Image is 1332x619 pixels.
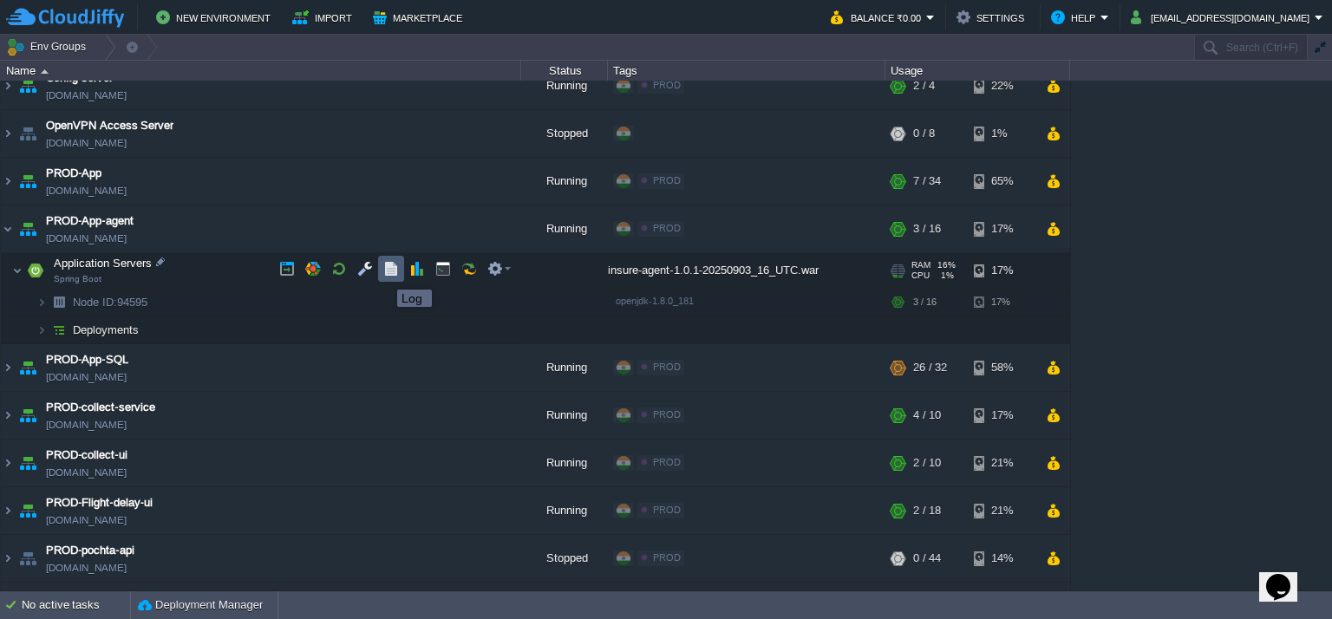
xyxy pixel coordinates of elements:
span: PROD [653,409,681,420]
div: 21% [974,440,1030,486]
div: Stopped [521,110,608,157]
div: 0 / 8 [913,110,935,157]
img: AMDAwAAAACH5BAEAAAAALAAAAAABAAEAAAICRAEAOw== [1,344,15,391]
div: 7 / 34 [913,158,941,205]
button: Marketplace [373,7,467,28]
div: 2 / 18 [913,487,941,534]
div: Log [402,291,428,305]
span: 94595 [71,295,150,309]
div: Running [521,62,608,109]
span: PROD [653,362,681,372]
a: PROD-App-agent [46,212,134,230]
div: insure-agent-1.0.1-20250903_16_UTC.war [608,253,885,288]
a: PROD-collect-ui [46,446,127,464]
a: [DOMAIN_NAME] [46,464,127,481]
img: AMDAwAAAACH5BAEAAAAALAAAAAABAAEAAAICRAEAOw== [1,535,15,582]
div: Running [521,392,608,439]
img: AMDAwAAAACH5BAEAAAAALAAAAAABAAEAAAICRAEAOw== [16,535,40,582]
span: CPU [911,270,930,281]
img: AMDAwAAAACH5BAEAAAAALAAAAAABAAEAAAICRAEAOw== [36,289,47,316]
span: openjdk-1.8.0_181 [616,296,694,306]
img: AMDAwAAAACH5BAEAAAAALAAAAAABAAEAAAICRAEAOw== [12,253,23,288]
a: PROD-pochta-api [46,542,134,559]
img: AMDAwAAAACH5BAEAAAAALAAAAAABAAEAAAICRAEAOw== [1,62,15,109]
div: Running [521,158,608,205]
div: 22% [974,62,1030,109]
div: Name [2,61,520,81]
span: PROD [653,505,681,515]
span: RAM [911,260,930,270]
a: [DOMAIN_NAME] [46,182,127,199]
img: AMDAwAAAACH5BAEAAAAALAAAAAABAAEAAAICRAEAOw== [16,158,40,205]
div: Running [521,487,608,534]
span: [DOMAIN_NAME] [46,368,127,386]
img: AMDAwAAAACH5BAEAAAAALAAAAAABAAEAAAICRAEAOw== [1,110,15,157]
span: PROD [653,223,681,233]
img: CloudJiffy [6,7,124,29]
img: AMDAwAAAACH5BAEAAAAALAAAAAABAAEAAAICRAEAOw== [16,440,40,486]
img: AMDAwAAAACH5BAEAAAAALAAAAAABAAEAAAICRAEAOw== [16,392,40,439]
img: AMDAwAAAACH5BAEAAAAALAAAAAABAAEAAAICRAEAOw== [23,253,48,288]
div: 17% [974,205,1030,252]
div: Status [522,61,607,81]
img: AMDAwAAAACH5BAEAAAAALAAAAAABAAEAAAICRAEAOw== [1,487,15,534]
div: 17% [974,289,1030,316]
span: PROD-Flight-delay-ui [46,494,153,511]
div: Stopped [521,535,608,582]
img: AMDAwAAAACH5BAEAAAAALAAAAAABAAEAAAICRAEAOw== [16,110,40,157]
button: Help [1051,7,1100,28]
a: [DOMAIN_NAME] [46,230,127,247]
div: Running [521,205,608,252]
img: AMDAwAAAACH5BAEAAAAALAAAAAABAAEAAAICRAEAOw== [47,289,71,316]
span: 1% [937,270,954,281]
a: [DOMAIN_NAME] [46,511,127,529]
div: Usage [886,61,1069,81]
div: 14% [974,535,1030,582]
img: AMDAwAAAACH5BAEAAAAALAAAAAABAAEAAAICRAEAOw== [41,69,49,74]
button: Settings [957,7,1029,28]
span: PROD-pochta-ui [46,590,128,607]
img: AMDAwAAAACH5BAEAAAAALAAAAAABAAEAAAICRAEAOw== [1,205,15,252]
a: Node ID:94595 [71,295,150,309]
div: 65% [974,158,1030,205]
iframe: chat widget [1259,550,1315,602]
a: [DOMAIN_NAME] [46,87,127,104]
a: PROD-collect-service [46,399,155,416]
a: PROD-App-SQL [46,351,128,368]
button: Deployment Manager [138,596,263,614]
button: [EMAIL_ADDRESS][DOMAIN_NAME] [1131,7,1315,28]
div: 3 / 16 [913,205,941,252]
div: 58% [974,344,1030,391]
span: OpenVPN Access Server [46,117,173,134]
img: AMDAwAAAACH5BAEAAAAALAAAAAABAAEAAAICRAEAOw== [16,62,40,109]
div: 0 / 44 [913,535,941,582]
div: No active tasks [22,591,130,619]
a: PROD-App [46,165,101,182]
a: Application ServersSpring Boot [52,257,154,270]
a: [DOMAIN_NAME] [46,134,127,152]
div: 17% [974,392,1030,439]
button: New Environment [156,7,276,28]
a: Deployments [71,323,141,337]
a: [DOMAIN_NAME] [46,559,127,577]
span: Application Servers [52,256,154,270]
span: PROD [653,552,681,563]
img: AMDAwAAAACH5BAEAAAAALAAAAAABAAEAAAICRAEAOw== [47,316,71,343]
img: AMDAwAAAACH5BAEAAAAALAAAAAABAAEAAAICRAEAOw== [16,344,40,391]
span: Spring Boot [54,274,101,284]
div: 2 / 4 [913,62,935,109]
span: PROD [653,457,681,467]
img: AMDAwAAAACH5BAEAAAAALAAAAAABAAEAAAICRAEAOw== [36,316,47,343]
div: 2 / 10 [913,440,941,486]
span: PROD [653,80,681,90]
img: AMDAwAAAACH5BAEAAAAALAAAAAABAAEAAAICRAEAOw== [16,487,40,534]
span: 16% [937,260,956,270]
button: Balance ₹0.00 [831,7,926,28]
div: Tags [609,61,885,81]
img: AMDAwAAAACH5BAEAAAAALAAAAAABAAEAAAICRAEAOw== [1,392,15,439]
